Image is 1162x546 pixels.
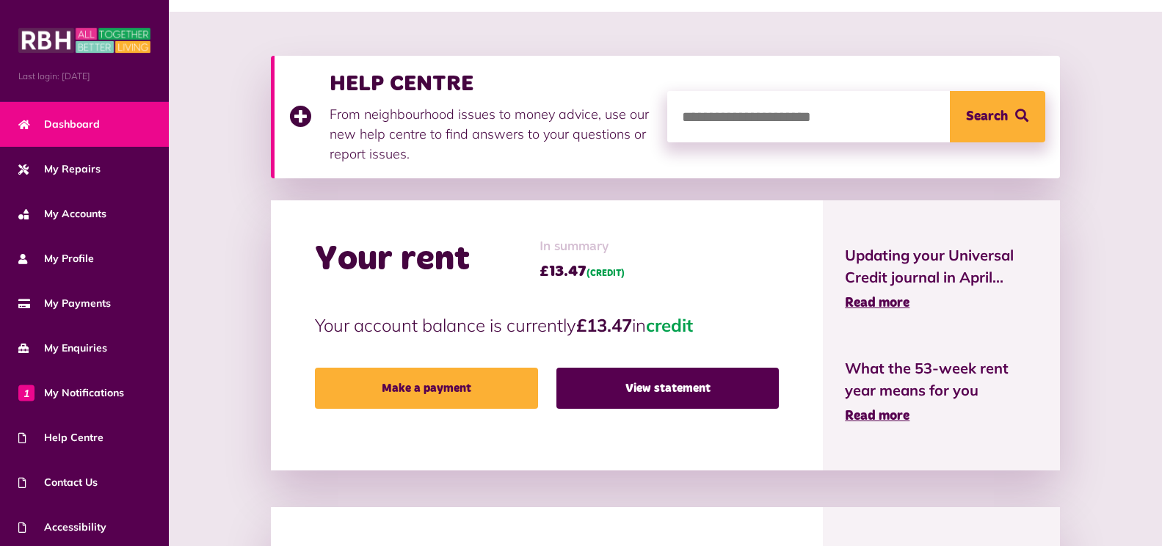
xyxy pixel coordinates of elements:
span: Contact Us [18,475,98,490]
h2: Your rent [315,239,470,281]
a: Updating your Universal Credit journal in April... Read more [845,244,1037,313]
h3: HELP CENTRE [330,70,653,97]
span: Search [966,91,1008,142]
span: Last login: [DATE] [18,70,150,83]
img: MyRBH [18,26,150,55]
span: (CREDIT) [587,269,625,278]
span: 1 [18,385,35,401]
button: Search [950,91,1045,142]
span: Updating your Universal Credit journal in April... [845,244,1037,288]
a: Make a payment [315,368,537,409]
span: My Enquiries [18,341,107,356]
span: What the 53-week rent year means for you [845,357,1037,401]
span: My Profile [18,251,94,266]
span: In summary [540,237,625,257]
p: From neighbourhood issues to money advice, use our new help centre to find answers to your questi... [330,104,653,164]
span: Read more [845,296,909,310]
span: My Repairs [18,161,101,177]
span: Help Centre [18,430,104,445]
span: My Notifications [18,385,124,401]
span: £13.47 [540,261,625,283]
span: Accessibility [18,520,106,535]
span: Dashboard [18,117,100,132]
p: Your account balance is currently in [315,312,779,338]
strong: £13.47 [576,314,632,336]
a: View statement [556,368,779,409]
span: credit [646,314,693,336]
span: Read more [845,409,909,423]
span: My Payments [18,296,111,311]
span: My Accounts [18,206,106,222]
a: What the 53-week rent year means for you Read more [845,357,1037,426]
